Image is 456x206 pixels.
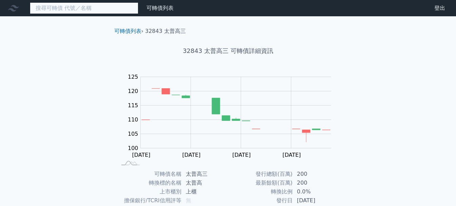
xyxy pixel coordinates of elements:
tspan: 110 [128,116,138,123]
input: 搜尋可轉債 代號／名稱 [30,2,138,14]
tspan: 105 [128,131,138,137]
li: › [114,27,143,35]
tspan: 100 [128,145,138,151]
tspan: [DATE] [182,152,200,158]
a: 可轉債列表 [114,28,141,34]
td: 200 [293,170,339,179]
td: 太普高 [182,179,228,187]
tspan: [DATE] [282,152,301,158]
tspan: 125 [128,74,138,80]
td: 最新餘額(百萬) [228,179,293,187]
td: 擔保銀行/TCRI信用評等 [117,196,182,205]
td: 發行總額(百萬) [228,170,293,179]
td: 發行日 [228,196,293,205]
tspan: [DATE] [132,152,151,158]
a: 登出 [429,3,451,14]
tspan: [DATE] [232,152,251,158]
a: 可轉債列表 [146,5,174,11]
td: 上櫃 [182,187,228,196]
td: 上市櫃別 [117,187,182,196]
h1: 32843 太普高三 可轉債詳細資訊 [109,46,348,56]
td: 0.0% [293,187,339,196]
td: 200 [293,179,339,187]
span: 無 [186,197,191,204]
td: 轉換標的名稱 [117,179,182,187]
li: 32843 太普高三 [145,27,186,35]
g: Chart [124,74,341,158]
td: 可轉債名稱 [117,170,182,179]
tspan: 120 [128,88,138,94]
td: 太普高三 [182,170,228,179]
td: 轉換比例 [228,187,293,196]
tspan: 115 [128,102,138,109]
td: [DATE] [293,196,339,205]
